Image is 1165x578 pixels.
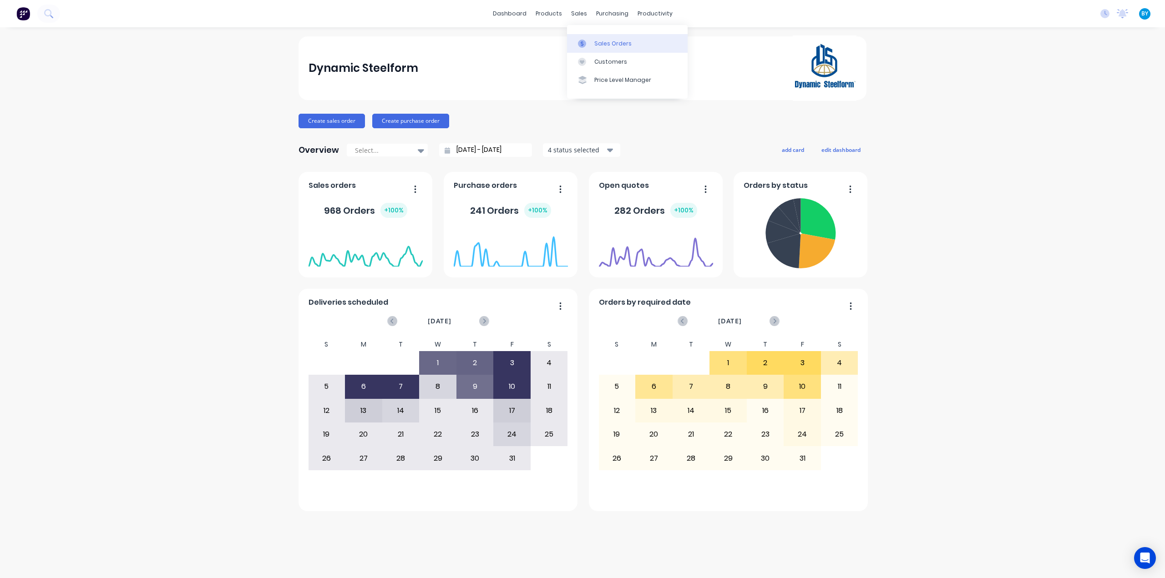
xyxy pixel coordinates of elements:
div: 22 [710,423,746,446]
div: productivity [633,7,677,20]
div: 19 [599,423,635,446]
div: 2 [747,352,784,374]
div: 12 [309,399,345,422]
div: 27 [345,447,382,469]
div: 25 [531,423,567,446]
img: Factory [16,7,30,20]
div: 29 [710,447,746,469]
div: 241 Orders [470,203,551,218]
div: 13 [345,399,382,422]
div: 5 [309,375,345,398]
div: 26 [599,447,635,469]
div: 23 [457,423,493,446]
div: S [821,338,858,351]
div: S [308,338,345,351]
span: Orders by required date [599,297,691,308]
div: 31 [494,447,530,469]
div: 17 [784,399,821,422]
div: 31 [784,447,821,469]
div: 23 [747,423,784,446]
div: + 100 % [670,203,697,218]
div: 30 [747,447,784,469]
div: 1 [710,352,746,374]
div: T [382,338,420,351]
div: 22 [420,423,456,446]
div: 8 [710,375,746,398]
div: 9 [747,375,784,398]
div: F [493,338,531,351]
div: Dynamic Steelform [309,59,418,77]
div: S [531,338,568,351]
div: 21 [383,423,419,446]
div: 26 [309,447,345,469]
div: M [345,338,382,351]
div: purchasing [592,7,633,20]
span: Orders by status [744,180,808,191]
button: Create sales order [299,114,365,128]
div: T [747,338,784,351]
span: Deliveries scheduled [309,297,388,308]
div: 15 [710,399,746,422]
div: 11 [531,375,567,398]
div: 24 [494,423,530,446]
div: 27 [636,447,672,469]
div: 20 [345,423,382,446]
button: Create purchase order [372,114,449,128]
span: Purchase orders [454,180,517,191]
div: 3 [494,352,530,374]
div: 10 [494,375,530,398]
a: Customers [567,53,688,71]
div: 4 [821,352,858,374]
span: [DATE] [718,316,742,326]
div: 17 [494,399,530,422]
div: W [419,338,456,351]
div: Price Level Manager [594,76,651,84]
div: 12 [599,399,635,422]
div: Overview [299,141,339,159]
div: T [673,338,710,351]
div: 10 [784,375,821,398]
div: 19 [309,423,345,446]
span: [DATE] [428,316,451,326]
div: 7 [383,375,419,398]
div: 5 [599,375,635,398]
div: 7 [673,375,709,398]
div: 8 [420,375,456,398]
div: 6 [636,375,672,398]
div: 25 [821,423,858,446]
a: Price Level Manager [567,71,688,89]
div: sales [567,7,592,20]
span: BY [1141,10,1148,18]
button: edit dashboard [815,144,866,156]
div: 14 [383,399,419,422]
div: 18 [821,399,858,422]
div: 13 [636,399,672,422]
div: Customers [594,58,627,66]
div: 29 [420,447,456,469]
div: 16 [457,399,493,422]
div: products [531,7,567,20]
div: 18 [531,399,567,422]
a: dashboard [488,7,531,20]
div: + 100 % [524,203,551,218]
button: add card [776,144,810,156]
div: 21 [673,423,709,446]
div: Open Intercom Messenger [1134,547,1156,569]
img: Dynamic Steelform [793,35,856,101]
div: 15 [420,399,456,422]
div: 4 status selected [548,145,605,155]
div: F [784,338,821,351]
a: Sales Orders [567,34,688,52]
div: 28 [673,447,709,469]
div: 30 [457,447,493,469]
div: 968 Orders [324,203,407,218]
div: 24 [784,423,821,446]
button: 4 status selected [543,143,620,157]
div: 28 [383,447,419,469]
div: 9 [457,375,493,398]
div: Sales Orders [594,40,632,48]
span: Open quotes [599,180,649,191]
div: 3 [784,352,821,374]
div: W [709,338,747,351]
div: 282 Orders [614,203,697,218]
